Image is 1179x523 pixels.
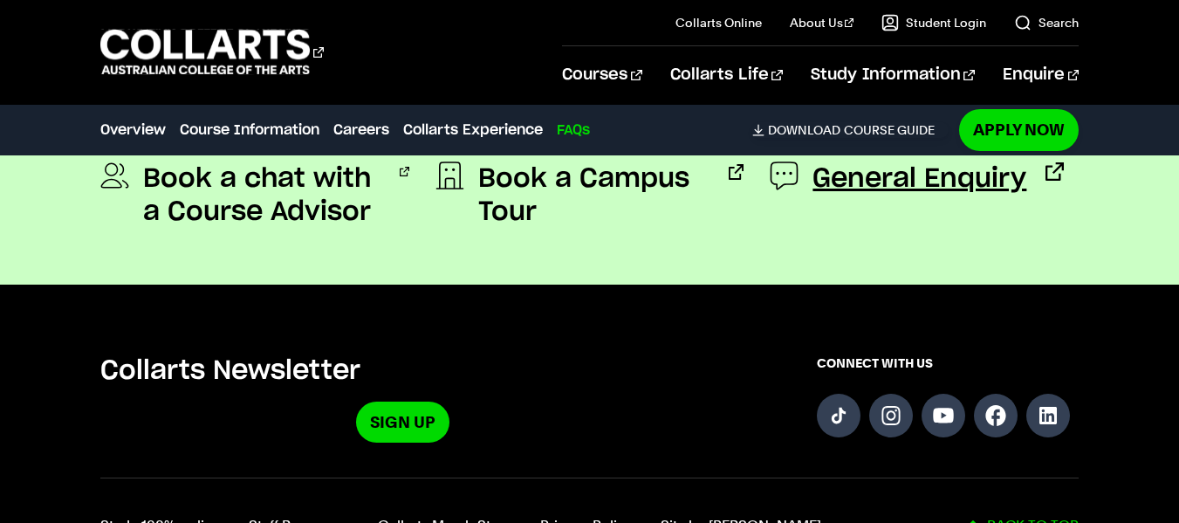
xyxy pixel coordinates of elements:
[770,162,1064,196] a: General Enquiry
[811,46,975,104] a: Study Information
[100,27,324,77] div: Go to homepage
[817,354,1079,372] span: CONNECT WITH US
[403,120,543,141] a: Collarts Experience
[557,120,590,141] a: FAQs
[869,394,913,437] a: Follow us on Instagram
[100,120,166,141] a: Overview
[922,394,965,437] a: Follow us on YouTube
[817,394,860,437] a: Follow us on TikTok
[100,162,409,229] a: Book a chat with a Course Advisor
[1026,394,1070,437] a: Follow us on LinkedIn
[180,120,319,141] a: Course Information
[670,46,783,104] a: Collarts Life
[817,354,1079,443] div: Connect with us on social media
[478,162,709,229] span: Book a Campus Tour
[562,46,641,104] a: Courses
[143,162,380,229] span: Book a chat with a Course Advisor
[752,122,949,138] a: DownloadCourse Guide
[881,14,986,31] a: Student Login
[1014,14,1079,31] a: Search
[959,109,1079,150] a: Apply Now
[1003,46,1079,104] a: Enquire
[100,354,705,388] h5: Collarts Newsletter
[790,14,854,31] a: About Us
[768,122,840,138] span: Download
[812,162,1026,196] span: General Enquiry
[333,120,389,141] a: Careers
[435,162,744,229] a: Book a Campus Tour
[675,14,762,31] a: Collarts Online
[356,402,449,443] a: Sign Up
[974,394,1018,437] a: Follow us on Facebook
